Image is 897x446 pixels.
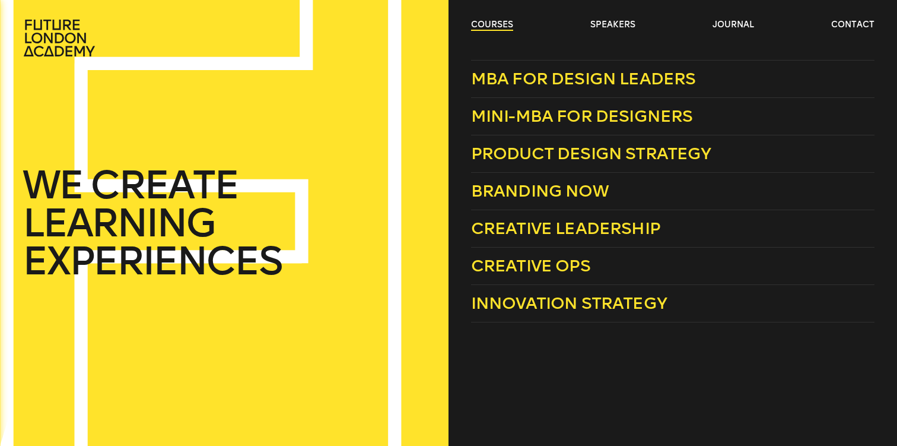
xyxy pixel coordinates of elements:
[471,219,660,238] span: Creative Leadership
[471,135,874,173] a: Product Design Strategy
[471,248,874,285] a: Creative Ops
[471,173,874,210] a: Branding Now
[831,19,874,31] a: contact
[712,19,754,31] a: journal
[471,60,874,98] a: MBA for Design Leaders
[471,106,693,126] span: Mini-MBA for Designers
[471,181,609,201] span: Branding Now
[471,98,874,135] a: Mini-MBA for Designers
[471,69,696,88] span: MBA for Design Leaders
[471,144,711,163] span: Product Design Strategy
[590,19,635,31] a: speakers
[471,285,874,322] a: Innovation Strategy
[471,210,874,248] a: Creative Leadership
[471,19,513,31] a: courses
[471,256,590,276] span: Creative Ops
[471,293,667,313] span: Innovation Strategy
